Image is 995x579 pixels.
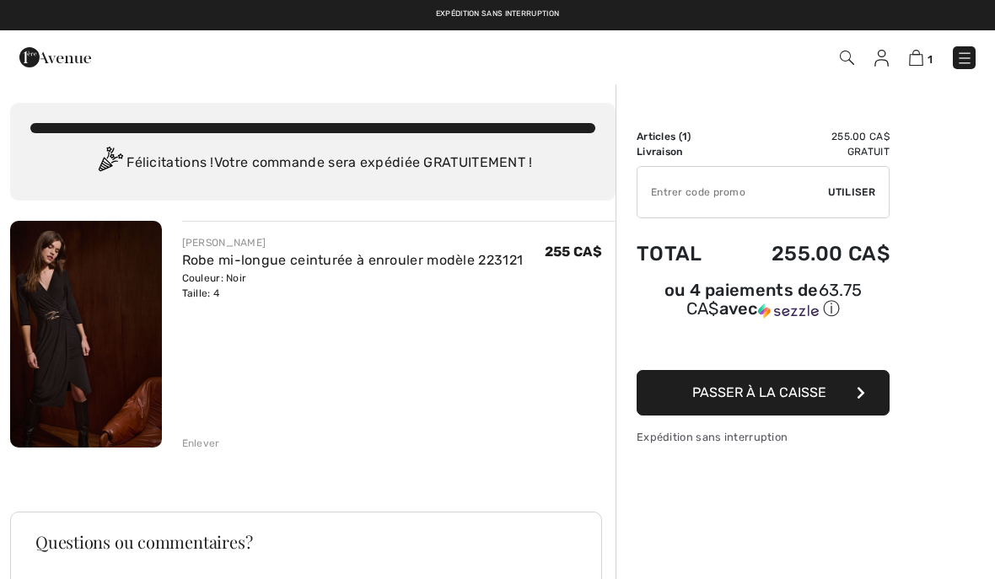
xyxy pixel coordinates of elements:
[637,326,890,364] iframe: PayPal-paypal
[182,271,524,301] div: Couleur: Noir Taille: 4
[19,48,91,64] a: 1ère Avenue
[909,47,933,67] a: 1
[692,384,826,400] span: Passer à la caisse
[637,167,828,217] input: Code promo
[637,429,890,445] div: Expédition sans interruption
[956,50,973,67] img: Menu
[828,185,875,200] span: Utiliser
[545,244,602,260] span: 255 CA$
[637,129,727,144] td: Articles ( )
[909,50,923,66] img: Panier d'achat
[10,221,162,448] img: Robe mi-longue ceinturée à enrouler modèle 223121
[928,53,933,66] span: 1
[686,280,863,319] span: 63.75 CA$
[637,370,890,415] button: Passer à la caisse
[727,144,890,159] td: Gratuit
[682,131,687,142] span: 1
[874,50,889,67] img: Mes infos
[637,225,727,282] td: Total
[727,225,890,282] td: 255.00 CA$
[637,282,890,326] div: ou 4 paiements de63.75 CA$avecSezzle Cliquez pour en savoir plus sur Sezzle
[758,303,819,319] img: Sezzle
[19,40,91,74] img: 1ère Avenue
[35,533,577,550] h3: Questions ou commentaires?
[93,147,126,180] img: Congratulation2.svg
[727,129,890,144] td: 255.00 CA$
[637,282,890,320] div: ou 4 paiements de avec
[182,436,220,451] div: Enlever
[182,235,524,250] div: [PERSON_NAME]
[637,144,727,159] td: Livraison
[182,252,524,268] a: Robe mi-longue ceinturée à enrouler modèle 223121
[840,51,854,65] img: Recherche
[30,147,595,180] div: Félicitations ! Votre commande sera expédiée GRATUITEMENT !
